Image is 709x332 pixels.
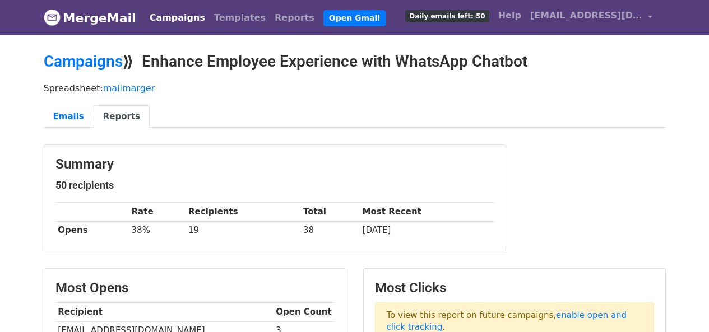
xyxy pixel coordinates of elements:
[44,6,136,30] a: MergeMail
[186,221,300,240] td: 19
[360,221,494,240] td: [DATE]
[145,7,210,29] a: Campaigns
[55,179,494,191] h5: 50 recipients
[405,10,489,22] span: Daily emails left: 50
[94,105,150,128] a: Reports
[55,221,129,240] th: Opens
[186,203,300,221] th: Recipients
[44,82,666,94] p: Spreadsheet:
[129,221,186,240] td: 38%
[526,4,657,31] a: [EMAIL_ADDRESS][DOMAIN_NAME]
[300,221,360,240] td: 38
[44,105,94,128] a: Emails
[44,9,61,26] img: MergeMail logo
[129,203,186,221] th: Rate
[494,4,526,27] a: Help
[360,203,494,221] th: Most Recent
[55,156,494,172] h3: Summary
[274,303,335,321] th: Open Count
[530,9,642,22] span: [EMAIL_ADDRESS][DOMAIN_NAME]
[103,83,155,93] a: mailmarger
[300,203,360,221] th: Total
[55,303,274,321] th: Recipient
[55,280,335,296] h3: Most Opens
[375,280,654,296] h3: Most Clicks
[210,7,270,29] a: Templates
[44,52,123,71] a: Campaigns
[401,4,493,27] a: Daily emails left: 50
[323,10,386,26] a: Open Gmail
[270,7,319,29] a: Reports
[44,52,666,71] h2: ⟫ Enhance Employee Experience with WhatsApp Chatbot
